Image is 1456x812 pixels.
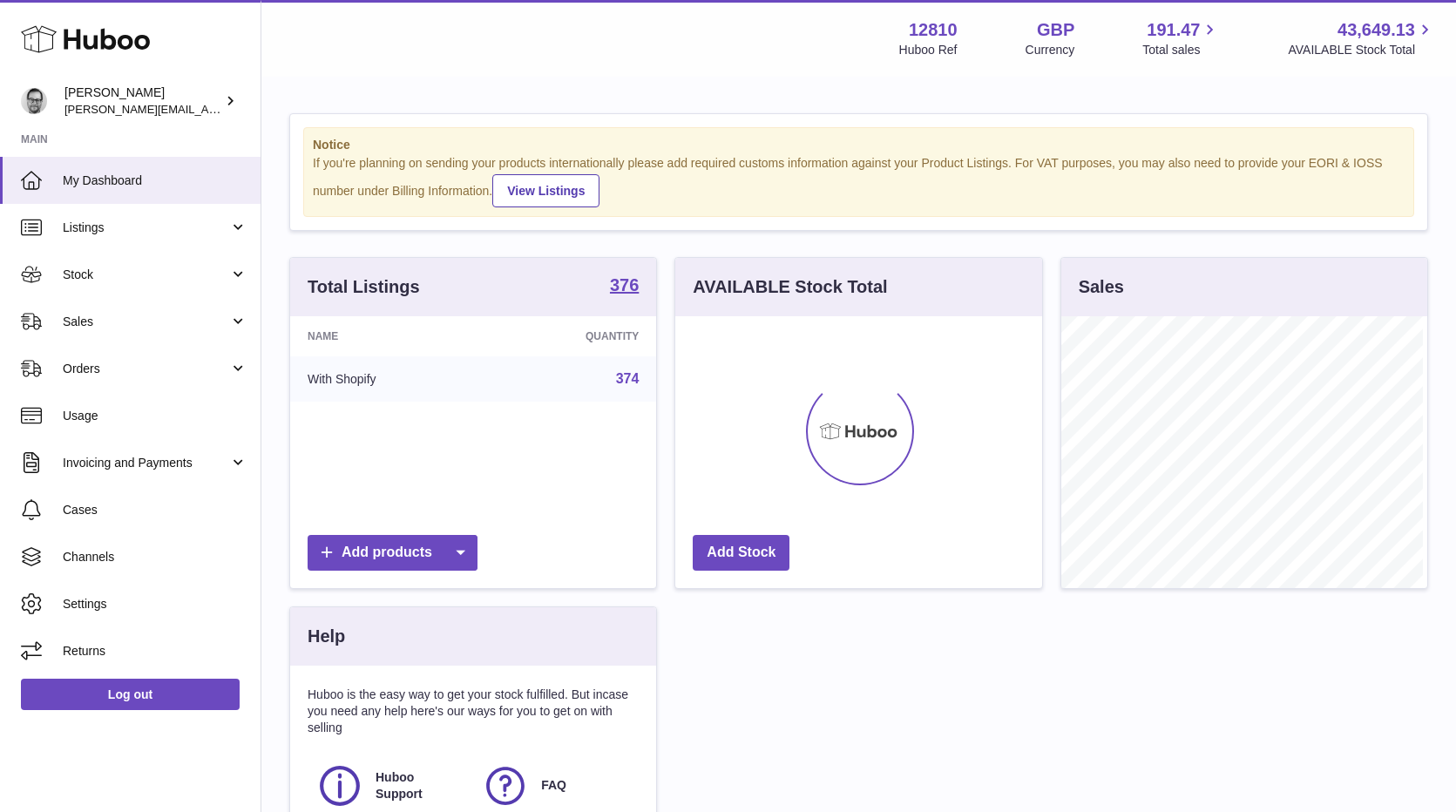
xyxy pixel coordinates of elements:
[63,361,229,377] span: Orders
[63,549,247,565] span: Channels
[1037,18,1074,42] strong: GBP
[21,88,47,114] img: alex@digidistiller.com
[308,687,639,736] p: Huboo is the easy way to get your stock fulfilled. But incase you need any help here's our ways f...
[313,137,1405,153] strong: Notice
[63,408,247,424] span: Usage
[64,85,221,118] div: [PERSON_NAME]
[693,535,789,571] a: Add Stock
[909,18,958,42] strong: 12810
[63,596,247,612] span: Settings
[1288,18,1435,58] a: 43,649.13 AVAILABLE Stock Total
[63,502,247,518] span: Cases
[610,276,639,294] strong: 376
[482,762,630,809] a: FAQ
[488,316,657,356] th: Quantity
[1337,18,1415,42] span: 43,649.13
[63,455,229,471] span: Invoicing and Payments
[63,173,247,189] span: My Dashboard
[316,762,464,809] a: Huboo Support
[693,275,887,299] h3: AVAILABLE Stock Total
[313,155,1405,207] div: If you're planning on sending your products internationally please add required customs informati...
[308,535,477,571] a: Add products
[616,371,640,386] a: 374
[1079,275,1124,299] h3: Sales
[1147,18,1200,42] span: 191.47
[63,643,247,660] span: Returns
[610,276,639,297] a: 376
[63,314,229,330] span: Sales
[63,267,229,283] span: Stock
[376,769,463,802] span: Huboo Support
[899,42,958,58] div: Huboo Ref
[290,316,488,356] th: Name
[541,777,566,794] span: FAQ
[492,174,599,207] a: View Listings
[21,679,240,710] a: Log out
[63,220,229,236] span: Listings
[290,356,488,402] td: With Shopify
[1288,42,1435,58] span: AVAILABLE Stock Total
[64,102,349,116] span: [PERSON_NAME][EMAIL_ADDRESS][DOMAIN_NAME]
[1142,42,1220,58] span: Total sales
[308,275,420,299] h3: Total Listings
[1026,42,1075,58] div: Currency
[308,625,345,648] h3: Help
[1142,18,1220,58] a: 191.47 Total sales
